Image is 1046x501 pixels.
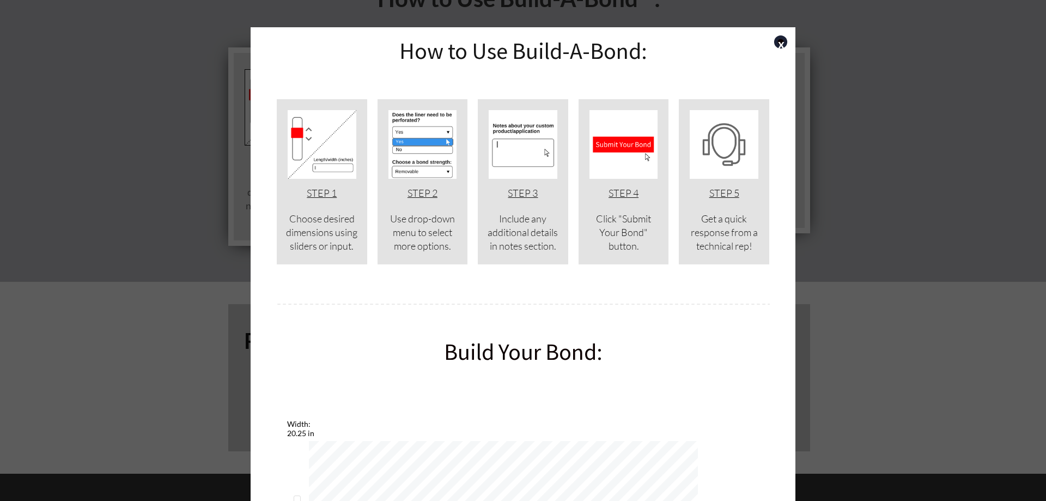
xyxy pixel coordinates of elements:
[489,110,557,179] img: BAB 3
[288,110,356,179] img: BAB step 1
[589,110,658,179] img: BAB 4
[609,187,638,199] span: STEP 4
[596,213,651,252] font: Click "Submit Your Bond" button.
[709,187,739,199] span: STEP 5
[388,110,457,179] img: drop down
[508,187,538,199] span: STEP 3
[774,35,787,49] a: x
[691,213,758,252] font: Get a quick response from a technical rep!
[408,187,437,199] span: STEP 2
[399,37,647,65] font: How to Use Build-A-Bond:
[286,213,357,252] font: Choose desired dimensions using sliders or input.
[488,213,558,252] font: Include any additional details in notes section.
[287,419,314,438] div: Width: 20.25 in
[390,213,455,252] font: Use drop-down menu to select more options.
[307,187,337,199] span: STEP 1
[690,110,758,179] img: BAB 5
[276,335,770,380] p: Build Your Bond:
